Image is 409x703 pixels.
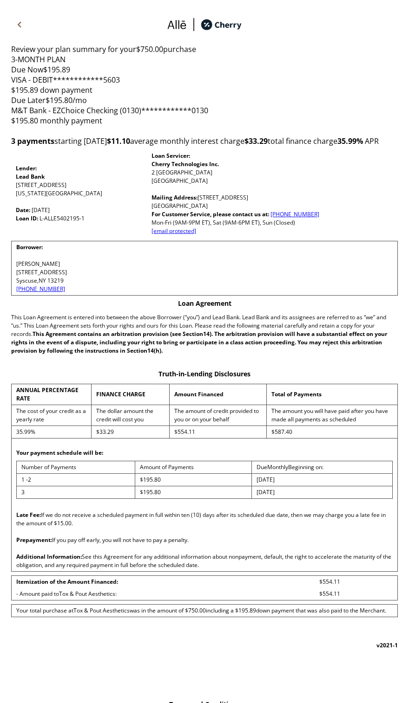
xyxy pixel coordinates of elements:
span: Review your plan summary for your $750.00 purchase [11,44,398,54]
td: The cost of your credit as a yearly rate [12,405,92,426]
span: NY [39,277,46,284]
strong: $33.29 [244,136,268,146]
span: M&T Bank - EZChoice Checking (0130) [11,105,141,116]
strong: Amount Financed [174,390,224,398]
td: Amount of Payments [135,461,251,474]
span: [DATE] [32,206,50,214]
strong: 3 payments [11,136,54,146]
span: L-ALLE5402195-1 [40,214,85,222]
img: svg%3e [187,18,201,32]
td: $ [315,588,397,600]
span: $195.89 [43,64,70,75]
span: monthly payment [11,116,102,126]
td: The amount you will have paid after you have made all payments as scheduled [266,405,397,426]
p: Loan Agreement [11,299,398,308]
span: APR [337,136,379,146]
span: [PERSON_NAME] [16,260,60,268]
span: 195.89 [238,606,256,614]
span: Due Now [11,64,43,75]
span: $195.80 [11,116,38,126]
span: 554.11 [178,428,195,436]
span: 554.11 [323,590,340,598]
img: svg%3e [14,18,25,32]
td: % [12,426,92,439]
td: The dollar amount the credit will cost you [91,405,169,426]
strong: $11.10 [107,136,130,146]
span: (h) [154,347,161,355]
td: The amount of credit provided to you or on your behalf [169,405,266,426]
strong: Late Fee: [16,511,41,519]
b: 35.99 % [337,136,363,146]
span: VISA - DEBIT [11,75,53,85]
p: Mon-Fri (9AM-9PM ET), Sat (9AM-6PM ET), Sun (Closed) [152,219,393,227]
span: 13219 [47,277,64,284]
span: 554.11 [323,578,340,586]
span: average monthly interest charge [107,136,244,146]
span: 750.00 [188,606,206,614]
span: Syscuse [16,277,37,284]
td: $ [315,576,397,588]
td: If we do not receive a scheduled payment in full within ten (10) days after its scheduled due dat... [12,439,398,572]
strong: Lead Bank [16,173,45,181]
span: $195.89 [11,85,38,95]
p: [STREET_ADDRESS] [GEOGRAPHIC_DATA] [152,193,393,210]
b: For Customer Service, please contact us at: [152,210,269,218]
span: 14 [203,330,210,338]
span: Due Later [11,95,46,105]
span: down payment [11,85,92,95]
span: 3 [21,488,25,496]
td: - Amount paid to : [12,588,315,600]
td: $ [135,474,251,486]
strong: Lender: [16,164,37,172]
span: [DATE] [257,488,275,496]
strong: FINANCE CHARGE [96,390,145,398]
span: Monthly [267,463,288,471]
td: $ [91,426,169,439]
span: 195.80 [143,476,161,484]
span: starting [DATE] [11,136,107,146]
span: 33.29 [99,428,114,436]
td: Number of Payments [17,461,135,474]
td: , [12,241,345,296]
span: 195.80 [143,488,161,496]
p: This Loan Agreement is entered into between the above Borrower (“you”) and Lead Bank. Lead Bank a... [11,313,398,355]
div: 3-MONTH PLAN [11,54,398,64]
strong: ANNUAL PERCENTAGE RATE [16,386,79,402]
img: cherry_black_logo-DrOE_MJI.svg [201,18,242,32]
span: 2 [28,476,31,484]
strong: Prepayment: [16,536,52,544]
td: 2 [GEOGRAPHIC_DATA] [GEOGRAPHIC_DATA] [147,150,398,237]
span: Cherry Technologies Inc. [152,160,219,168]
span: total finance charge [244,136,337,146]
td: $ [266,426,397,439]
span: 587.40 [275,428,292,436]
strong: Loan Servicer: [152,152,190,160]
span: [STREET_ADDRESS] [16,268,67,276]
span: Tox & Pout Aesthetics [59,590,115,598]
span: v2021-1 [376,641,398,649]
td: $ [135,486,251,499]
strong: Date: [16,206,30,214]
td: $ [169,426,266,439]
strong: This Agreement contains an arbitration provision (see Section ). The arbitration provision will h... [11,330,387,355]
span: 35.99 [16,428,31,436]
span: [DATE] [257,476,275,484]
strong: Total of Payments [271,390,322,398]
span: Tox & Pout Aesthetics [73,606,130,614]
p: Truth-in-Lending Disclosures [11,370,398,378]
strong: Borrower: [16,243,43,251]
strong: Loan ID: [16,214,38,222]
td: 1 - [17,474,135,486]
b: Mailing Address: [152,193,198,201]
td: Your total purchase at was in the amount of $ including a $ down payment that was also paid to th... [12,605,398,617]
img: svg%3e [167,18,187,32]
td: [STREET_ADDRESS] [US_STATE][GEOGRAPHIC_DATA] [11,150,147,237]
strong: Additional Information: [16,553,82,561]
td: Due Beginning on: [252,461,393,474]
span: 14 [147,347,154,355]
strong: Itemization of the Amount Financed: [16,578,118,586]
span: $195.80/mo [46,95,87,105]
strong: Your payment schedule will be: [16,449,103,457]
